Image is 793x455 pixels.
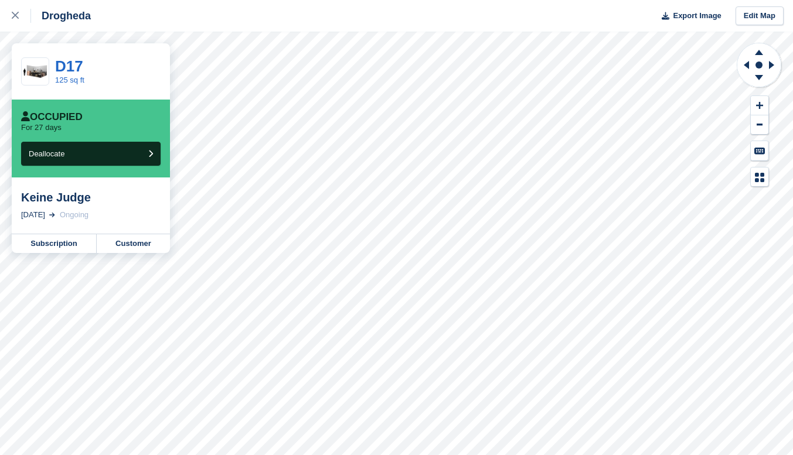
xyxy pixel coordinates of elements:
a: 125 sq ft [55,76,84,84]
div: Drogheda [31,9,91,23]
button: Zoom In [751,96,768,115]
div: Keine Judge [21,190,161,204]
div: [DATE] [21,209,45,221]
button: Zoom Out [751,115,768,135]
img: arrow-right-light-icn-cde0832a797a2874e46488d9cf13f60e5c3a73dbe684e267c42b8395dfbc2abf.svg [49,213,55,217]
a: D17 [55,57,83,75]
button: Deallocate [21,142,161,166]
div: Ongoing [60,209,89,221]
span: Export Image [673,10,721,22]
p: For 27 days [21,123,62,132]
span: Deallocate [29,149,64,158]
a: Edit Map [736,6,784,26]
div: Occupied [21,111,83,123]
button: Keyboard Shortcuts [751,141,768,160]
a: Subscription [12,234,97,253]
img: 125-sqft-unit%20(6).jpg [22,61,49,82]
button: Export Image [655,6,721,26]
button: Map Legend [751,167,768,187]
a: Customer [97,234,170,253]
